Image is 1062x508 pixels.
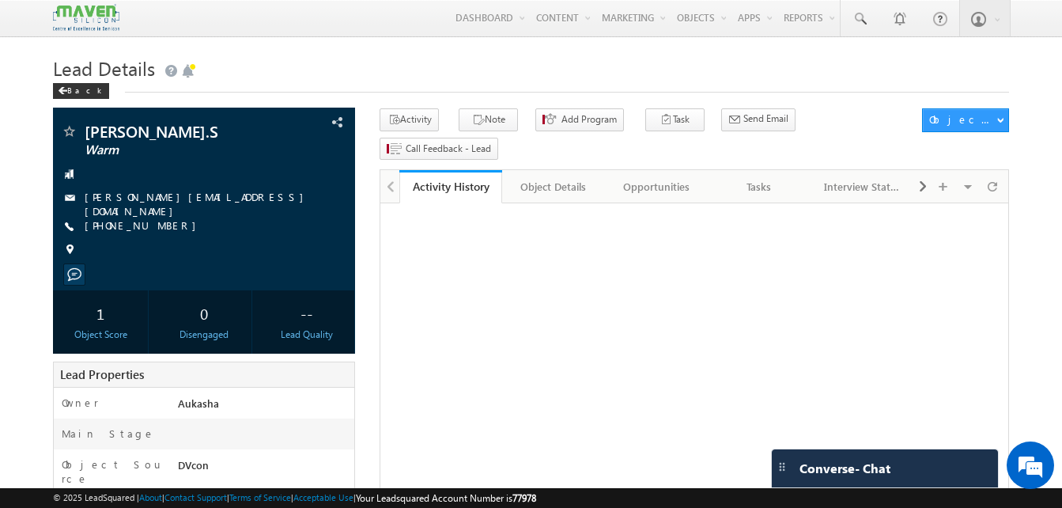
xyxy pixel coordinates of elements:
a: Interview Status [811,170,914,203]
label: Main Stage [62,426,155,441]
span: Lead Properties [60,366,144,382]
a: Acceptable Use [293,492,353,502]
span: Lead Details [53,55,155,81]
a: Terms of Service [229,492,291,502]
img: carter-drag [776,461,788,473]
span: [PERSON_NAME].S [85,123,270,139]
div: 1 [57,298,144,328]
span: Converse - Chat [799,461,890,476]
div: Tasks [721,177,797,196]
div: Object Details [515,177,591,196]
button: Activity [380,108,439,131]
label: Owner [62,396,99,410]
div: 0 [161,298,248,328]
span: Send Email [743,112,788,126]
button: Object Actions [922,108,1009,132]
img: Custom Logo [53,4,119,32]
a: Back [53,82,117,96]
div: Disengaged [161,328,248,342]
a: Activity History [399,170,502,203]
a: [PERSON_NAME][EMAIL_ADDRESS][DOMAIN_NAME] [85,190,312,218]
button: Add Program [535,108,624,131]
div: Opportunities [618,177,694,196]
span: © 2025 LeadSquared | | | | | [53,491,536,506]
button: Task [645,108,705,131]
div: -- [263,298,350,328]
label: Object Source [62,457,163,486]
a: Opportunities [606,170,709,203]
button: Send Email [721,108,796,131]
a: About [139,492,162,502]
div: Interview Status [824,177,900,196]
div: Object Score [57,328,144,342]
span: Warm [85,142,270,158]
span: Your Leadsquared Account Number is [356,492,536,504]
a: Tasks [709,170,811,203]
div: DVcon [174,457,354,480]
div: Lead Quality [263,328,350,342]
button: Note [459,108,518,131]
span: 77978 [512,492,536,504]
span: Aukasha [178,396,219,410]
div: Back [53,83,109,99]
a: Contact Support [164,492,227,502]
button: Call Feedback - Lead [380,138,498,161]
div: Activity History [411,179,490,194]
span: Add Program [561,112,617,127]
a: Object Details [502,170,605,203]
span: Call Feedback - Lead [406,142,491,156]
div: Object Actions [929,112,996,127]
span: [PHONE_NUMBER] [85,218,204,234]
